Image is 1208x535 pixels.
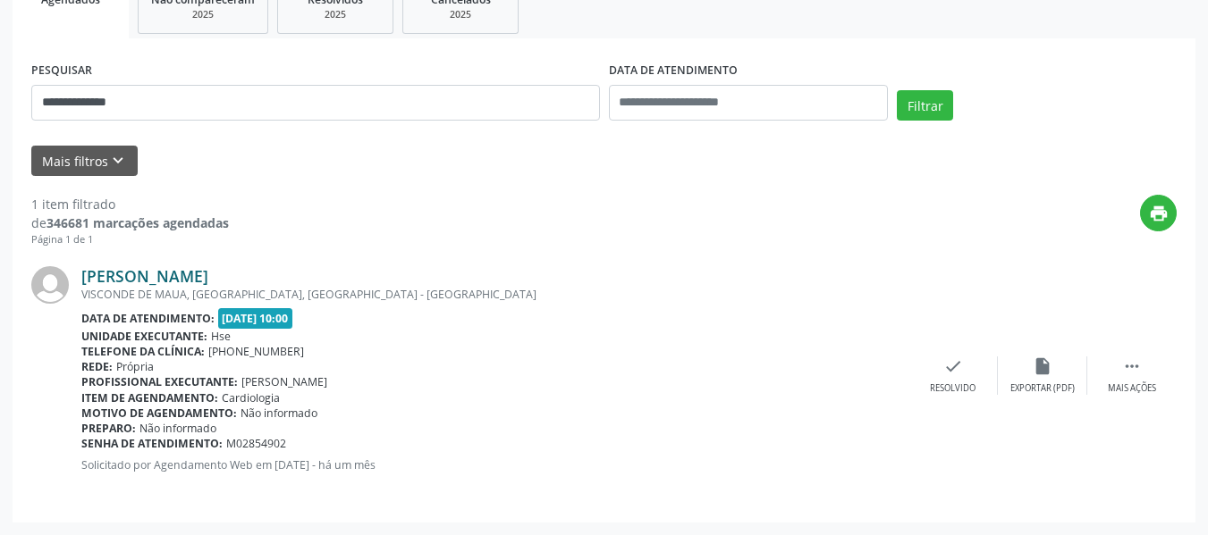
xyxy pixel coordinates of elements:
div: Página 1 de 1 [31,232,229,247]
p: Solicitado por Agendamento Web em [DATE] - há um mês [81,457,908,472]
div: de [31,213,229,232]
i:  [1122,356,1142,376]
span: [PHONE_NUMBER] [208,344,304,359]
div: VISCONDE DE MAUA, [GEOGRAPHIC_DATA], [GEOGRAPHIC_DATA] - [GEOGRAPHIC_DATA] [81,287,908,302]
i: print [1149,204,1169,223]
div: 1 item filtrado [31,195,229,213]
b: Data de atendimento: [81,311,215,326]
img: img [31,266,69,304]
i: insert_drive_file [1033,356,1052,376]
span: M02854902 [226,436,286,451]
div: 2025 [291,8,380,21]
i: keyboard_arrow_down [108,151,128,171]
a: [PERSON_NAME] [81,266,208,286]
b: Telefone da clínica: [81,344,205,359]
button: Mais filtroskeyboard_arrow_down [31,146,138,177]
strong: 346681 marcações agendadas [46,214,229,231]
div: Exportar (PDF) [1010,382,1075,395]
label: PESQUISAR [31,57,92,85]
b: Rede: [81,359,113,374]
div: 2025 [416,8,505,21]
b: Item de agendamento: [81,390,218,405]
b: Motivo de agendamento: [81,405,237,421]
span: [DATE] 10:00 [218,308,293,329]
div: 2025 [151,8,255,21]
span: Própria [116,359,154,374]
b: Profissional executante: [81,374,238,389]
span: Não informado [241,405,317,421]
div: Resolvido [930,382,976,395]
i: check [943,356,963,376]
label: DATA DE ATENDIMENTO [609,57,738,85]
span: [PERSON_NAME] [241,374,327,389]
button: Filtrar [897,90,953,121]
b: Preparo: [81,421,136,436]
span: Cardiologia [222,390,280,405]
b: Unidade executante: [81,329,207,344]
b: Senha de atendimento: [81,436,223,451]
span: Hse [211,329,231,344]
span: Não informado [139,421,216,436]
div: Mais ações [1108,382,1156,395]
button: print [1140,195,1177,231]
